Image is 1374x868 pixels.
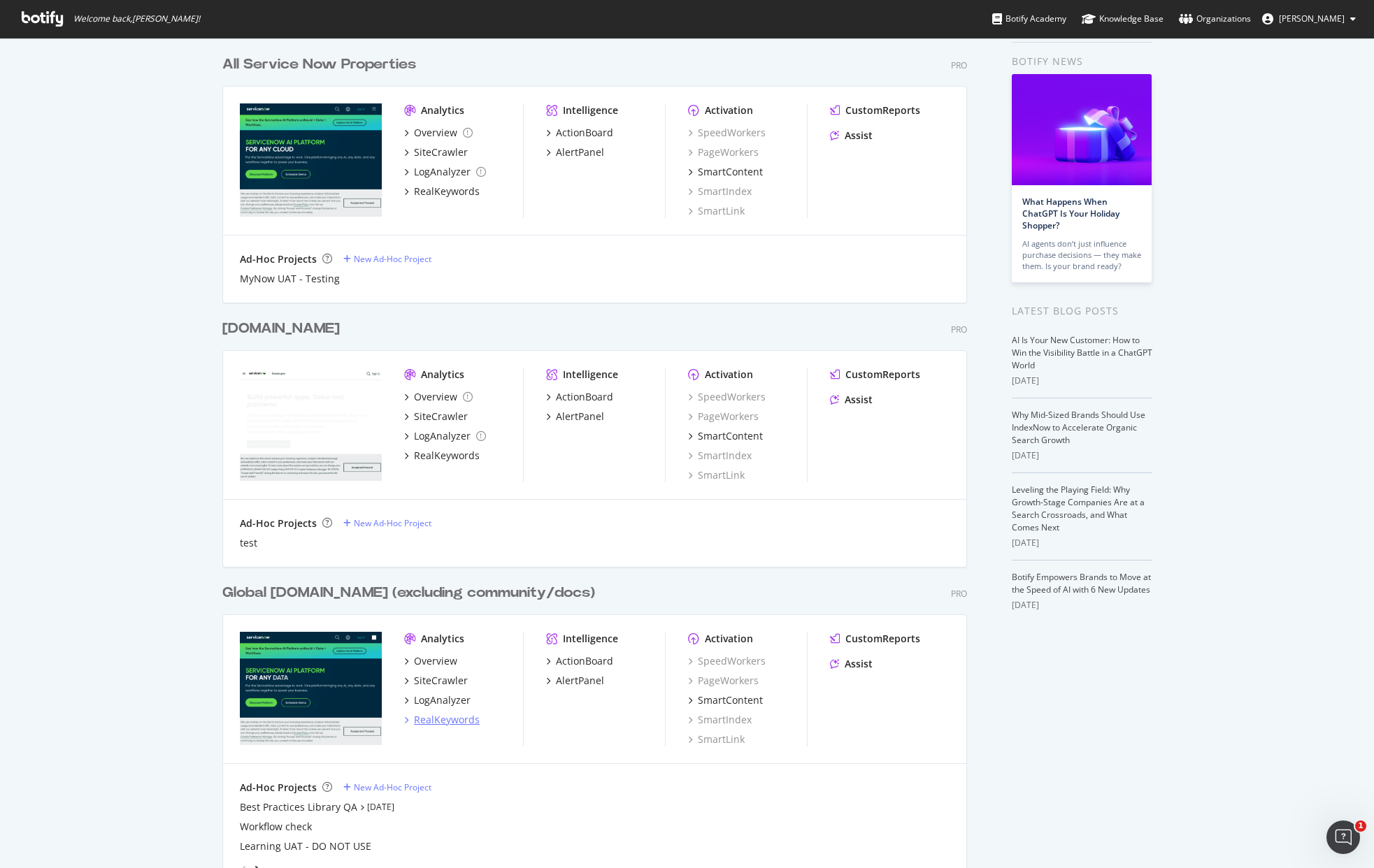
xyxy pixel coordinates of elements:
div: Ad-Hoc Projects [240,252,317,266]
div: RealKeywords [414,185,480,198]
div: Assist [845,129,873,143]
a: MyNow UAT - Testing [240,272,340,286]
a: New Ad-Hoc Project [343,253,431,265]
a: [DOMAIN_NAME] [222,319,345,339]
span: Tim Manalo [1279,13,1345,24]
a: SmartIndex [688,449,752,463]
span: 1 [1355,820,1366,832]
div: Organizations [1179,12,1251,26]
div: ActionBoard [556,654,613,668]
div: SiteCrawler [414,145,468,159]
div: Assist [845,393,873,407]
div: RealKeywords [414,713,480,727]
a: SmartContent [688,429,763,443]
div: AlertPanel [556,145,604,159]
a: SmartLink [688,732,745,746]
div: Analytics [421,368,464,382]
a: New Ad-Hoc Project [343,781,431,793]
a: SpeedWorkers [688,654,766,668]
div: Latest Blog Posts [1012,303,1152,319]
div: ActionBoard [556,126,613,140]
div: CustomReports [845,103,920,117]
div: AlertPanel [556,674,604,688]
a: CustomReports [830,368,920,382]
div: All Service Now Properties [222,55,416,75]
div: SmartLink [688,204,745,218]
div: Pro [951,59,967,71]
a: PageWorkers [688,410,759,424]
a: SpeedWorkers [688,390,766,404]
div: [DATE] [1012,375,1152,387]
a: Workflow check [240,820,312,834]
a: CustomReports [830,103,920,117]
span: Welcome back, [PERSON_NAME] ! [73,13,200,24]
a: PageWorkers [688,674,759,688]
a: SmartIndex [688,713,752,727]
div: Global [DOMAIN_NAME] (excluding community/docs) [222,583,595,603]
iframe: Intercom live chat [1326,820,1360,854]
div: Intelligence [563,103,618,117]
a: AlertPanel [546,145,604,159]
a: ActionBoard [546,390,613,404]
a: Overview [404,654,457,668]
a: AlertPanel [546,674,604,688]
a: SiteCrawler [404,410,468,424]
a: Best Practices Library QA [240,800,357,814]
div: [DOMAIN_NAME] [222,319,340,339]
div: [DATE] [1012,449,1152,462]
div: New Ad-Hoc Project [354,253,431,265]
a: Why Mid-Sized Brands Should Use IndexNow to Accelerate Organic Search Growth [1012,409,1145,446]
div: Assist [845,657,873,671]
div: Activation [705,368,753,382]
a: SiteCrawler [404,145,468,159]
div: Intelligence [563,368,618,382]
div: Pro [951,324,967,335]
a: Botify Empowers Brands to Move at the Speed of AI with 6 New Updates [1012,571,1151,595]
div: Ad-Hoc Projects [240,781,317,795]
div: AlertPanel [556,410,604,424]
a: SmartLink [688,468,745,482]
a: SiteCrawler [404,674,468,688]
div: LogAnalyzer [414,693,471,707]
div: Analytics [421,103,464,117]
a: RealKeywords [404,449,480,463]
div: [DATE] [1012,537,1152,549]
div: Knowledge Base [1082,12,1164,26]
button: [PERSON_NAME] [1251,8,1367,30]
a: ActionBoard [546,654,613,668]
div: Analytics [421,632,464,646]
a: AlertPanel [546,410,604,424]
a: [DATE] [367,801,394,813]
div: ActionBoard [556,390,613,404]
div: CustomReports [845,368,920,382]
div: Overview [414,654,457,668]
a: SpeedWorkers [688,126,766,140]
div: Botify news [1012,54,1152,69]
div: Activation [705,103,753,117]
a: Overview [404,126,473,140]
div: SiteCrawler [414,410,468,424]
a: test [240,536,257,550]
div: SmartContent [698,693,763,707]
div: [DATE] [1012,599,1152,612]
div: Activation [705,632,753,646]
a: PageWorkers [688,145,759,159]
div: Pro [951,588,967,600]
div: Botify Academy [992,12,1066,26]
a: ActionBoard [546,126,613,140]
a: RealKeywords [404,713,480,727]
a: Assist [830,393,873,407]
div: AI agents don’t just influence purchase decisions — they make them. Is your brand ready? [1022,238,1141,272]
